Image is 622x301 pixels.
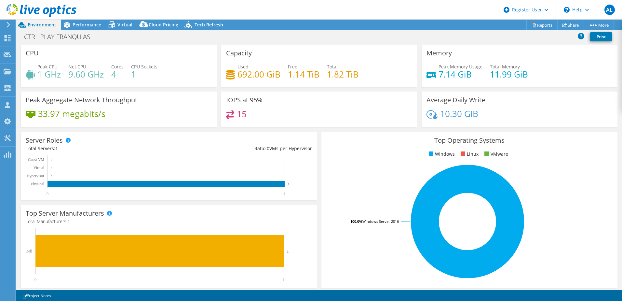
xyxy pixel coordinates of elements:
[51,175,52,178] text: 0
[557,20,584,30] a: Share
[526,20,558,30] a: Reports
[51,158,52,162] text: 0
[350,219,362,224] tspan: 100.0%
[195,21,223,28] span: Tech Refresh
[55,145,58,151] span: 1
[459,150,479,158] li: Linux
[34,278,36,282] text: 0
[26,210,104,217] h3: Top Server Manufacturers
[288,71,319,78] h4: 1.14 TiB
[590,32,612,41] a: Print
[426,50,452,57] h3: Memory
[327,71,358,78] h4: 1.82 TiB
[288,183,290,186] text: 1
[51,166,52,170] text: 0
[28,21,56,28] span: Environment
[67,218,70,224] span: 1
[440,110,478,117] h4: 10.30 GiB
[327,64,338,70] span: Total
[131,71,157,78] h4: 1
[26,137,63,144] h3: Server Roles
[267,145,269,151] span: 0
[362,219,399,224] tspan: Windows Server 2016
[483,150,508,158] li: VMware
[439,64,482,70] span: Peak Memory Usage
[287,250,289,253] text: 1
[326,137,613,144] h3: Top Operating Systems
[284,192,286,196] text: 1
[427,150,455,158] li: Windows
[288,64,297,70] span: Free
[38,110,105,117] h4: 33.97 megabits/s
[283,278,285,282] text: 1
[226,96,263,104] h3: IOPS at 95%
[564,7,570,13] svg: \n
[28,157,44,162] text: Guest VM
[34,165,45,170] text: Virtual
[47,192,48,196] text: 0
[439,71,482,78] h4: 7.14 GiB
[26,96,137,104] h3: Peak Aggregate Network Throughput
[426,96,485,104] h3: Average Daily Write
[68,64,86,70] span: Net CPU
[237,71,280,78] h4: 692.00 GiB
[68,71,104,78] h4: 9.60 GHz
[237,64,249,70] span: Used
[18,292,56,300] a: Project Notes
[21,33,101,40] h1: CTRL PLAY FRANQUIAS
[37,71,61,78] h4: 1 GHz
[26,50,39,57] h3: CPU
[490,64,520,70] span: Total Memory
[27,174,44,178] text: Hypervisor
[169,145,312,152] div: Ratio: VMs per Hypervisor
[111,71,124,78] h4: 4
[117,21,132,28] span: Virtual
[37,64,58,70] span: Peak CPU
[26,145,169,152] div: Total Servers:
[131,64,157,70] span: CPU Sockets
[226,50,252,57] h3: Capacity
[584,20,614,30] a: More
[149,21,178,28] span: Cloud Pricing
[31,182,44,186] text: Physical
[237,110,247,118] h4: 15
[604,5,615,15] span: AL
[490,71,528,78] h4: 11.99 GiB
[73,21,101,28] span: Performance
[25,249,32,253] text: Dell
[111,64,124,70] span: Cores
[26,218,312,225] h4: Total Manufacturers:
